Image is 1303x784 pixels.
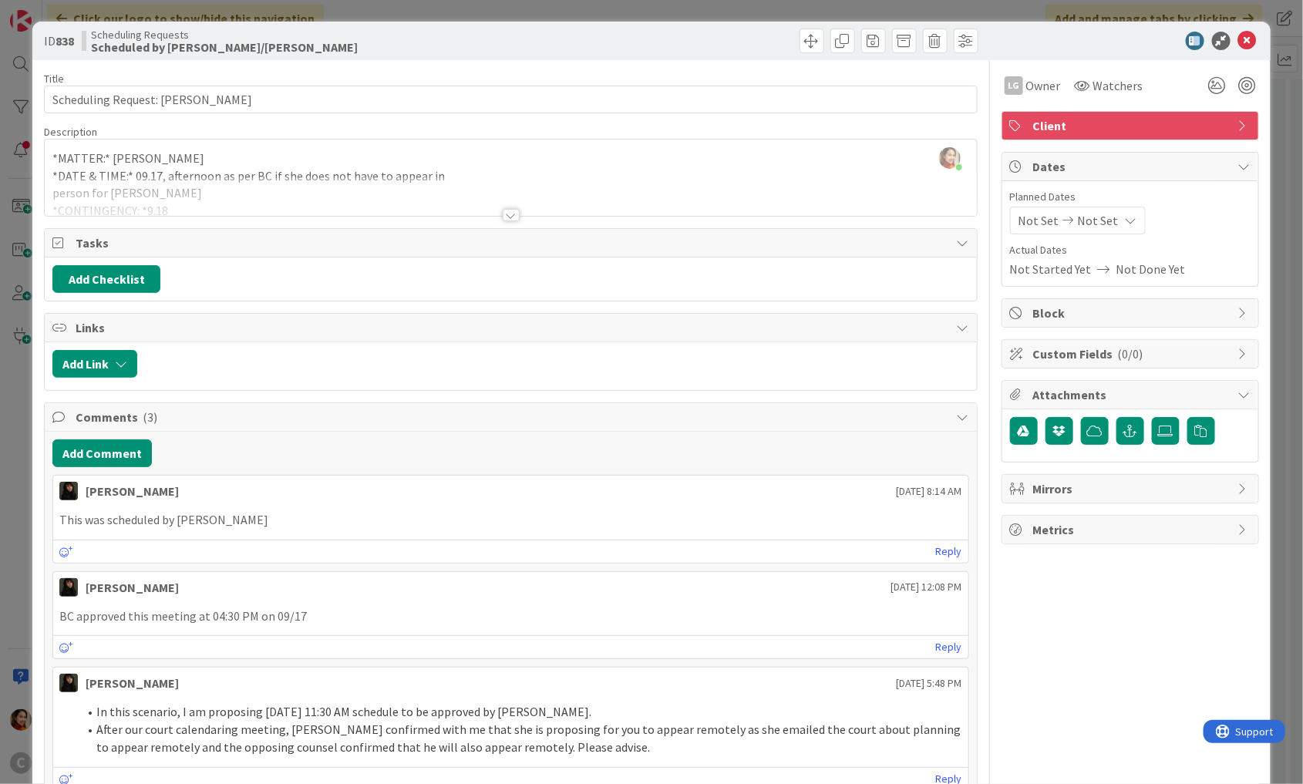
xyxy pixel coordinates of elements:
[78,703,962,721] li: In this scenario, I am proposing [DATE] 11:30 AM schedule to be approved by [PERSON_NAME].
[52,439,152,467] button: Add Comment
[78,721,962,755] li: After our court calendaring meeting, [PERSON_NAME] confirmed with me that she is proposing for yo...
[91,41,358,53] b: Scheduled by [PERSON_NAME]/[PERSON_NAME]
[44,125,97,139] span: Description
[1033,385,1231,404] span: Attachments
[32,2,70,21] span: Support
[1033,479,1231,498] span: Mirrors
[1033,345,1231,363] span: Custom Fields
[44,86,978,113] input: type card name here...
[891,579,962,595] span: [DATE] 12:08 PM
[59,607,962,625] p: BC approved this meeting at 04:30 PM on 09/17
[1033,520,1231,539] span: Metrics
[1078,211,1119,230] span: Not Set
[1026,76,1061,95] span: Owner
[1018,211,1059,230] span: Not Set
[1010,189,1251,205] span: Planned Dates
[44,32,74,50] span: ID
[56,33,74,49] b: 838
[1033,116,1231,135] span: Client
[52,350,137,378] button: Add Link
[59,511,962,529] p: This was scheduled by [PERSON_NAME]
[1033,304,1231,322] span: Block
[52,150,969,167] p: *MATTER:* [PERSON_NAME]
[1118,346,1143,362] span: ( 0/0 )
[936,638,962,657] a: Reply
[52,265,160,293] button: Add Checklist
[52,167,969,185] p: *DATE & TIME:* 09.17, afternoon as per BC if she does not have to appear in
[1033,157,1231,176] span: Dates
[59,578,78,597] img: ES
[59,674,78,692] img: ES
[1010,242,1251,258] span: Actual Dates
[86,578,179,597] div: [PERSON_NAME]
[86,482,179,500] div: [PERSON_NAME]
[897,483,962,500] span: [DATE] 8:14 AM
[1093,76,1143,95] span: Watchers
[86,674,179,692] div: [PERSON_NAME]
[1005,76,1023,95] div: LG
[59,482,78,500] img: ES
[76,318,949,337] span: Links
[91,29,358,41] span: Scheduling Requests
[1010,260,1092,278] span: Not Started Yet
[143,409,157,425] span: ( 3 )
[76,408,949,426] span: Comments
[1116,260,1186,278] span: Not Done Yet
[76,234,949,252] span: Tasks
[936,542,962,561] a: Reply
[44,72,64,86] label: Title
[897,675,962,691] span: [DATE] 5:48 PM
[939,147,961,169] img: ZE7sHxBjl6aIQZ7EmcD5y5U36sLYn9QN.jpeg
